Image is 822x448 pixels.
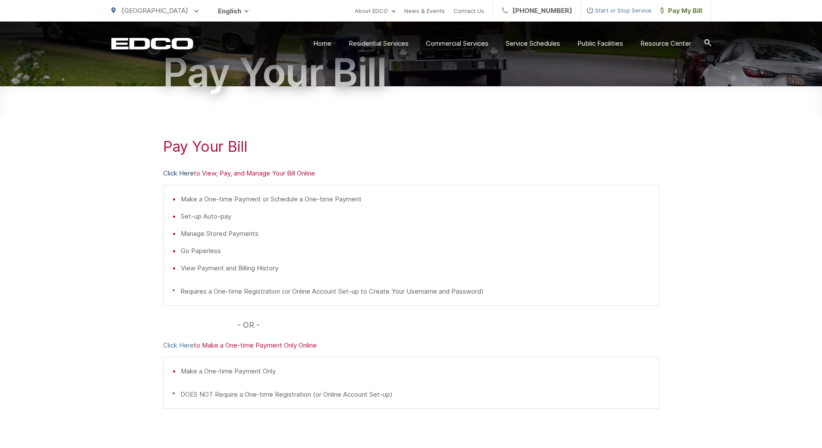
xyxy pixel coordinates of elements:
h1: Pay Your Bill [163,138,659,155]
a: About EDCO [355,6,396,16]
a: News & Events [404,6,445,16]
span: Pay My Bill [660,6,702,16]
a: EDCD logo. Return to the homepage. [111,38,193,50]
p: - OR - [237,319,659,332]
a: Public Facilities [577,38,623,49]
p: * DOES NOT Require a One-time Registration (or Online Account Set-up) [172,389,650,400]
a: Contact Us [454,6,484,16]
li: Manage Stored Payments [181,229,650,239]
a: Resource Center [640,38,691,49]
a: Commercial Services [426,38,488,49]
li: Go Paperless [181,246,650,256]
p: to View, Pay, and Manage Your Bill Online [163,168,659,179]
li: Set-up Auto-pay [181,211,650,222]
a: Click Here [163,340,194,351]
h1: Pay Your Bill [111,51,711,94]
a: Residential Services [349,38,409,49]
p: * Requires a One-time Registration (or Online Account Set-up to Create Your Username and Password) [172,286,650,297]
p: to Make a One-time Payment Only Online [163,340,659,351]
a: Home [313,38,331,49]
li: Make a One-time Payment Only [181,366,650,376]
li: View Payment and Billing History [181,263,650,273]
a: Click Here [163,168,194,179]
span: [GEOGRAPHIC_DATA] [122,6,188,15]
span: English [211,3,255,19]
a: Service Schedules [506,38,560,49]
li: Make a One-time Payment or Schedule a One-time Payment [181,194,650,204]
